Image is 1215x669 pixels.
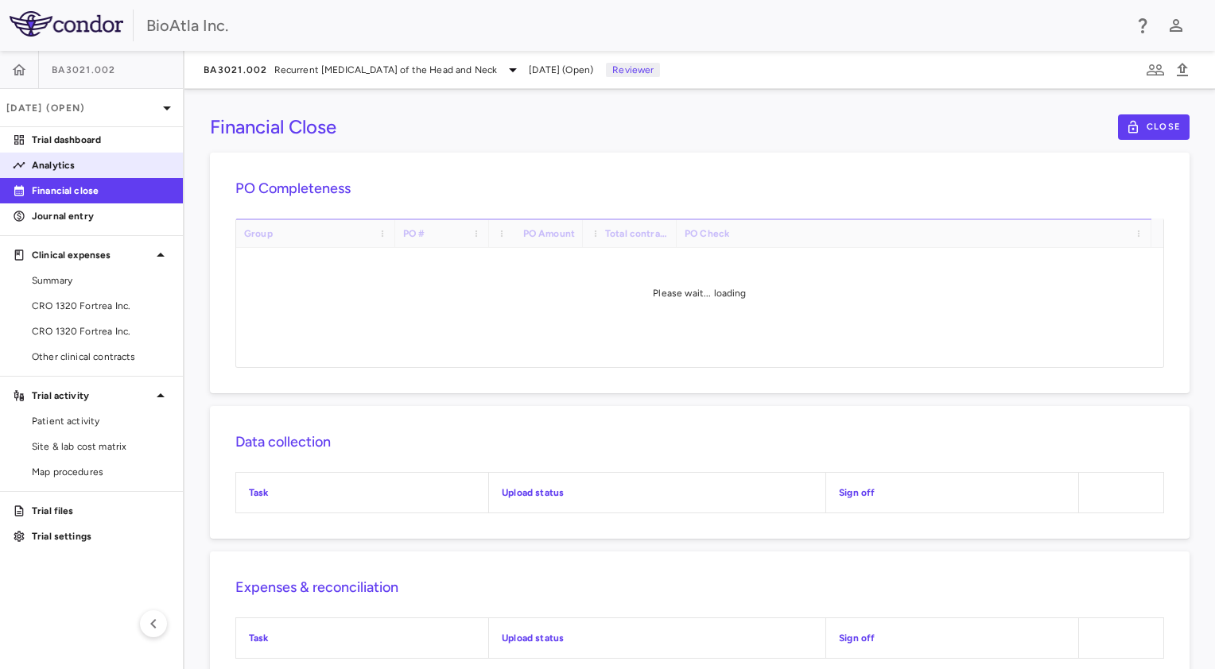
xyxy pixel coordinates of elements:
[32,248,151,262] p: Clinical expenses
[32,184,170,198] p: Financial close
[502,631,813,645] p: Upload status
[10,11,123,37] img: logo-full-SnFGN8VE.png
[32,158,170,172] p: Analytics
[32,465,170,479] span: Map procedures
[839,631,1066,645] p: Sign off
[32,389,151,403] p: Trial activity
[52,64,116,76] span: BA3021.002
[274,63,498,77] span: Recurrent [MEDICAL_DATA] of the Head and Neck
[606,63,660,77] p: Reviewer
[249,485,476,500] p: Task
[32,504,170,518] p: Trial files
[32,414,170,428] span: Patient activity
[249,631,476,645] p: Task
[32,299,170,313] span: CRO 1320 Fortrea Inc.
[146,14,1123,37] div: BioAtla Inc.
[839,485,1066,500] p: Sign off
[529,63,593,77] span: [DATE] (Open)
[653,288,746,299] span: Please wait... loading
[32,529,170,543] p: Trial settings
[210,115,336,139] h3: Financial Close
[32,273,170,288] span: Summary
[32,324,170,338] span: CRO 1320 Fortrea Inc.
[32,439,170,454] span: Site & lab cost matrix
[235,178,1164,199] h6: PO Completeness
[235,577,1164,598] h6: Expenses & reconciliation
[502,485,813,500] p: Upload status
[32,133,170,147] p: Trial dashboard
[204,64,268,76] span: BA3021.002
[235,431,1164,453] h6: Data collection
[32,350,170,364] span: Other clinical contracts
[1118,114,1190,140] button: Close
[32,209,170,223] p: Journal entry
[6,101,157,115] p: [DATE] (Open)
